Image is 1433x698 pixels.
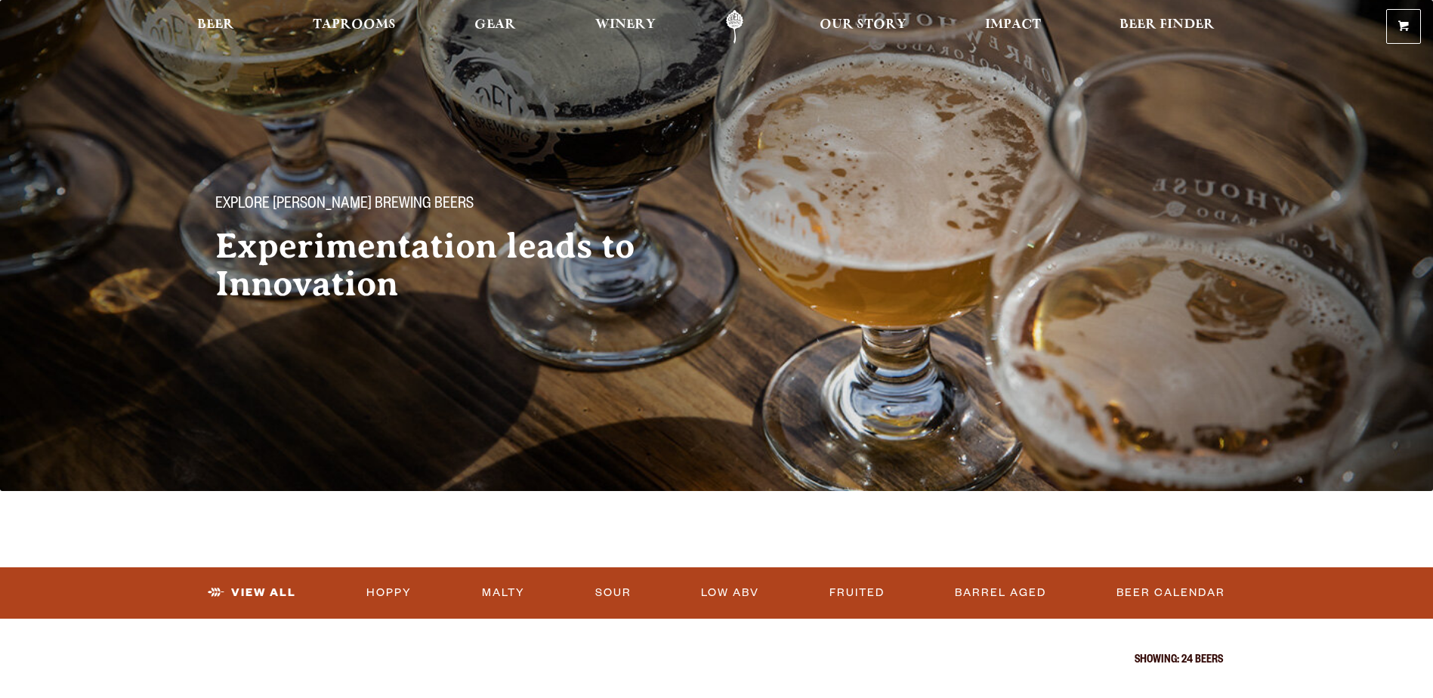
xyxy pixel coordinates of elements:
[476,576,531,610] a: Malty
[1110,10,1225,44] a: Beer Finder
[360,576,418,610] a: Hoppy
[985,19,1041,31] span: Impact
[820,19,906,31] span: Our Story
[975,10,1051,44] a: Impact
[695,576,765,610] a: Low ABV
[585,10,666,44] a: Winery
[215,196,474,215] span: Explore [PERSON_NAME] Brewing Beers
[465,10,526,44] a: Gear
[810,10,916,44] a: Our Story
[197,19,234,31] span: Beer
[589,576,638,610] a: Sour
[211,655,1223,667] p: Showing: 24 Beers
[949,576,1052,610] a: Barrel Aged
[595,19,656,31] span: Winery
[187,10,244,44] a: Beer
[202,576,302,610] a: View All
[215,227,687,303] h2: Experimentation leads to Innovation
[706,10,763,44] a: Odell Home
[1120,19,1215,31] span: Beer Finder
[474,19,516,31] span: Gear
[303,10,406,44] a: Taprooms
[1110,576,1231,610] a: Beer Calendar
[823,576,891,610] a: Fruited
[313,19,396,31] span: Taprooms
